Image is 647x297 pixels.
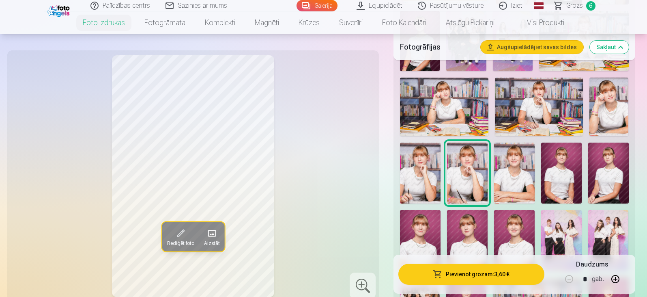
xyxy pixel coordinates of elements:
[204,240,219,246] span: Aizstāt
[566,1,583,11] span: Grozs
[398,264,544,285] button: Pievienot grozam:3,60 €
[195,11,245,34] a: Komplekti
[504,11,574,34] a: Visi produkti
[329,11,372,34] a: Suvenīri
[245,11,289,34] a: Magnēti
[592,269,604,289] div: gab.
[162,222,199,251] button: Rediģēt foto
[199,222,224,251] button: Aizstāt
[586,1,595,11] span: 6
[47,3,72,17] img: /fa1
[590,41,629,54] button: Sakļaut
[436,11,504,34] a: Atslēgu piekariņi
[576,260,608,269] h5: Daudzums
[167,240,194,246] span: Rediģēt foto
[289,11,329,34] a: Krūzes
[372,11,436,34] a: Foto kalendāri
[135,11,195,34] a: Fotogrāmata
[73,11,135,34] a: Foto izdrukas
[481,41,583,54] button: Augšupielādējiet savas bildes
[400,41,474,53] h5: Fotogrāfijas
